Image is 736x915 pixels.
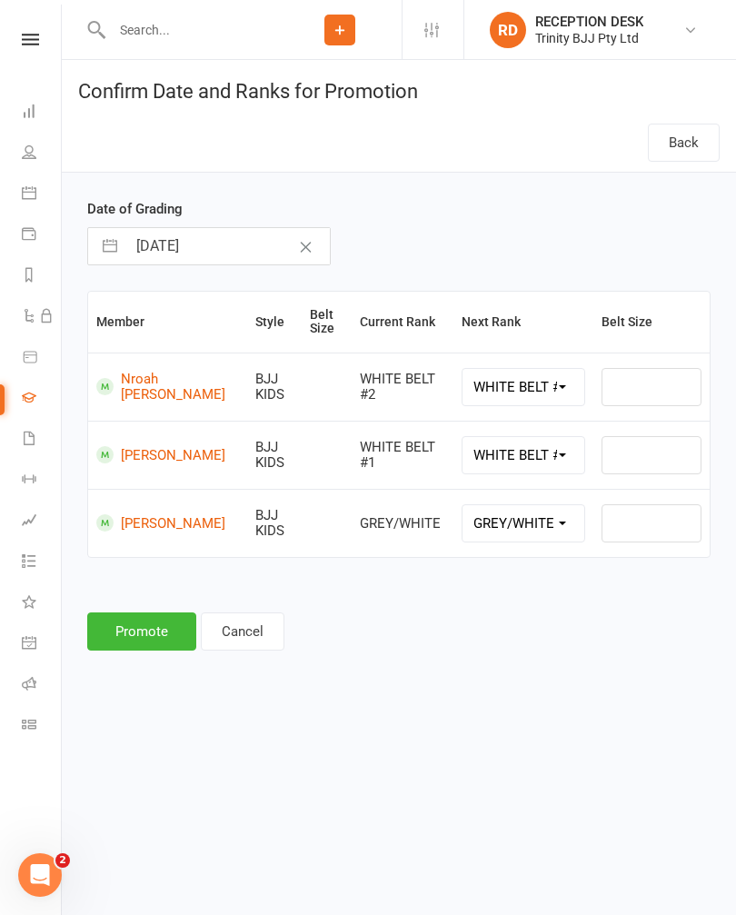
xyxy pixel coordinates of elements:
[22,256,63,297] a: Reports
[255,439,284,471] span: BJJ KIDS
[290,229,322,264] button: Clear Date
[87,198,183,220] label: Date of Grading
[55,853,70,868] span: 2
[360,439,435,471] span: WHITE BELT #1
[96,372,239,402] a: Nroah [PERSON_NAME]
[360,371,435,403] span: WHITE BELT #2
[352,292,453,353] th: Current Rank
[62,60,736,114] h1: Confirm Date and Ranks for Promotion
[87,612,196,651] button: Promote
[106,17,278,43] input: Search...
[22,665,63,706] a: Roll call kiosk mode
[96,514,239,532] a: [PERSON_NAME]
[22,583,63,624] a: What's New
[18,853,62,897] iframe: Intercom live chat
[22,338,63,379] a: Product Sales
[96,446,239,463] a: [PERSON_NAME]
[360,515,441,532] span: GREY/WHITE
[302,292,352,353] th: Belt Size
[22,502,63,542] a: Assessments
[22,93,63,134] a: Dashboard
[535,14,643,30] div: RECEPTION DESK
[453,292,593,353] th: Next Rank
[490,12,526,48] div: RD
[22,174,63,215] a: Calendar
[648,124,720,162] button: Back
[22,624,63,665] a: General attendance kiosk mode
[201,612,284,651] button: Cancel
[593,292,710,353] th: Belt Size
[247,292,302,353] th: Style
[88,292,247,353] th: Member
[535,30,643,46] div: Trinity BJJ Pty Ltd
[255,371,284,403] span: BJJ KIDS
[255,507,284,539] span: BJJ KIDS
[22,706,63,747] a: Class kiosk mode
[22,215,63,256] a: Payments
[22,134,63,174] a: People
